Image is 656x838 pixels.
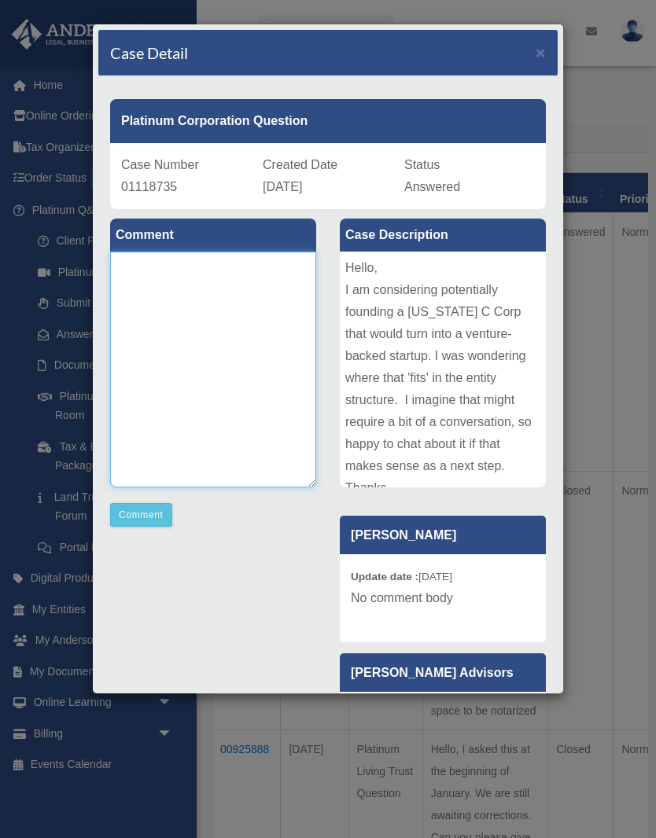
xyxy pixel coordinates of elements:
[340,252,546,487] div: Hello, I am considering potentially founding a [US_STATE] C Corp that would turn into a venture-b...
[536,44,546,61] button: Close
[404,180,460,193] span: Answered
[110,42,188,64] h4: Case Detail
[536,43,546,61] span: ×
[110,503,172,527] button: Comment
[351,587,535,609] p: No comment body
[263,180,302,193] span: [DATE]
[121,180,177,193] span: 01118735
[404,158,440,171] span: Status
[121,158,199,171] span: Case Number
[351,571,452,583] small: [DATE]
[110,219,316,252] label: Comment
[340,653,546,692] p: [PERSON_NAME] Advisors
[340,516,546,554] p: [PERSON_NAME]
[263,158,337,171] span: Created Date
[110,99,546,143] div: Platinum Corporation Question
[351,571,418,583] b: Update date :
[340,219,546,252] label: Case Description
